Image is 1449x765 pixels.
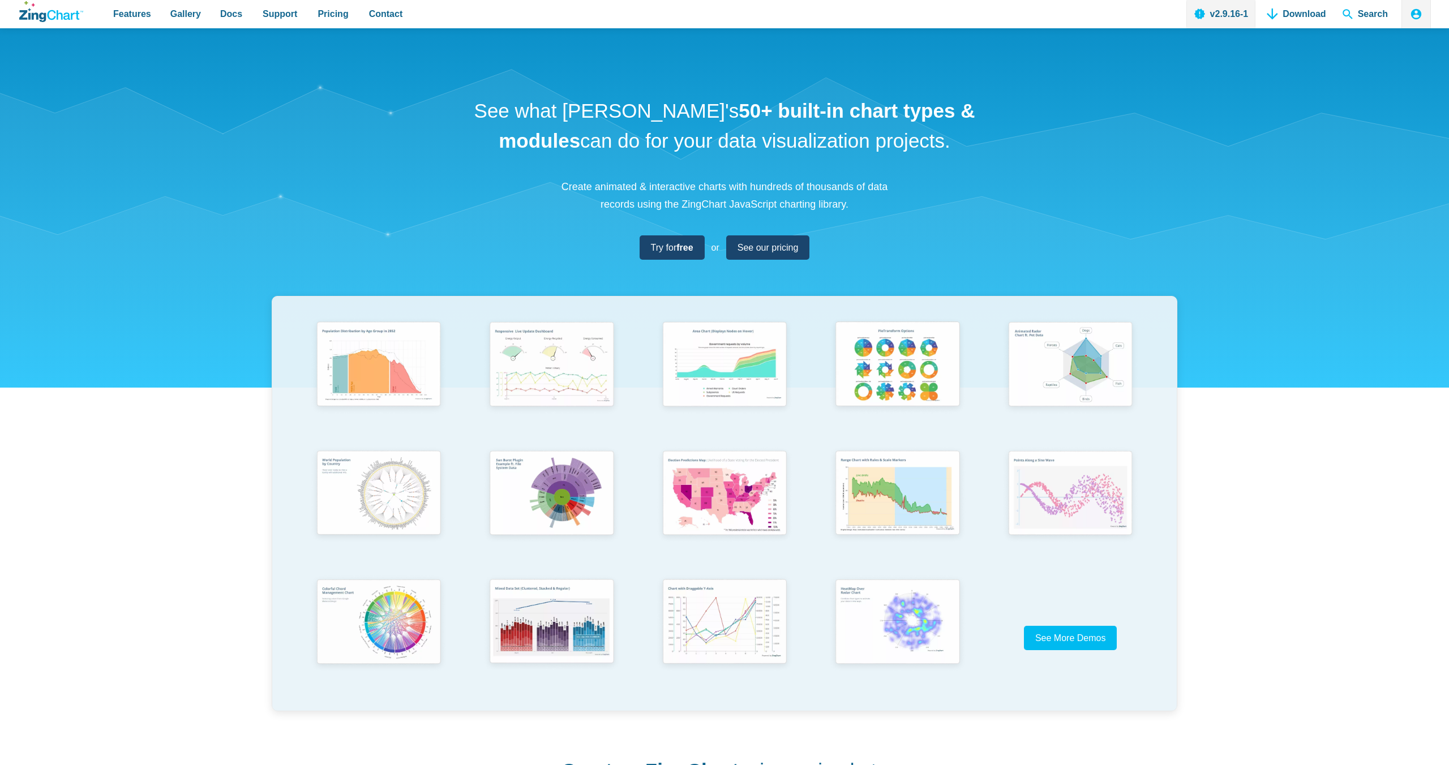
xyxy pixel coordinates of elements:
[465,574,638,702] a: Mixed Data Set (Clustered, Stacked, and Regular)
[655,574,794,673] img: Chart with Draggable Y-Axis
[811,445,984,574] a: Range Chart with Rultes & Scale Markers
[482,574,620,672] img: Mixed Data Set (Clustered, Stacked, and Regular)
[555,178,894,213] p: Create animated & interactive charts with hundreds of thousands of data records using the ZingCha...
[263,6,297,22] span: Support
[811,574,984,702] a: Heatmap Over Radar Chart
[1001,445,1139,544] img: Points Along a Sine Wave
[369,6,403,22] span: Contact
[811,316,984,445] a: Pie Transform Options
[310,445,448,544] img: World Population by Country
[651,240,693,255] span: Try for
[638,316,811,445] a: Area Chart (Displays Nodes on Hover)
[318,6,348,22] span: Pricing
[292,316,465,445] a: Population Distribution by Age Group in 2052
[470,96,979,156] h1: See what [PERSON_NAME]'s can do for your data visualization projects.
[499,100,975,152] strong: 50+ built-in chart types & modules
[465,445,638,574] a: Sun Burst Plugin Example ft. File System Data
[465,316,638,445] a: Responsive Live Update Dashboard
[292,574,465,702] a: Colorful Chord Management Chart
[984,445,1157,574] a: Points Along a Sine Wave
[640,235,705,260] a: Try forfree
[220,6,242,22] span: Docs
[828,316,966,415] img: Pie Transform Options
[1024,626,1117,650] a: See More Demos
[113,6,151,22] span: Features
[711,240,719,255] span: or
[310,574,448,673] img: Colorful Chord Management Chart
[676,243,693,252] strong: free
[828,445,966,544] img: Range Chart with Rultes & Scale Markers
[482,445,620,544] img: Sun Burst Plugin Example ft. File System Data
[310,316,448,415] img: Population Distribution by Age Group in 2052
[1035,633,1106,643] span: See More Demos
[655,316,794,415] img: Area Chart (Displays Nodes on Hover)
[726,235,810,260] a: See our pricing
[738,240,799,255] span: See our pricing
[292,445,465,574] a: World Population by Country
[19,1,83,22] a: ZingChart Logo. Click to return to the homepage
[638,574,811,702] a: Chart with Draggable Y-Axis
[828,574,966,673] img: Heatmap Over Radar Chart
[655,445,794,544] img: Election Predictions Map
[482,316,620,415] img: Responsive Live Update Dashboard
[638,445,811,574] a: Election Predictions Map
[984,316,1157,445] a: Animated Radar Chart ft. Pet Data
[170,6,201,22] span: Gallery
[1001,316,1139,415] img: Animated Radar Chart ft. Pet Data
